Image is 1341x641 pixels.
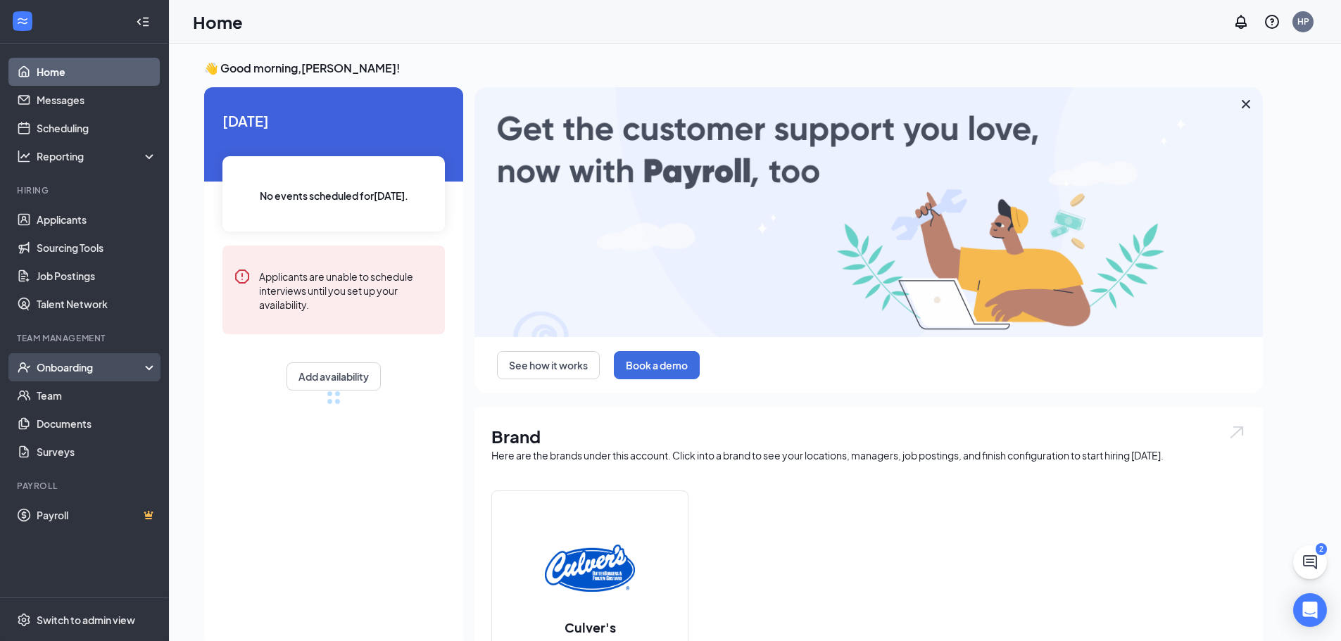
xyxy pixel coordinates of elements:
div: loading meetings... [327,391,341,405]
a: Home [37,58,157,86]
button: ChatActive [1293,545,1327,579]
a: Job Postings [37,262,157,290]
button: Book a demo [614,351,700,379]
div: Applicants are unable to schedule interviews until you set up your availability. [259,268,434,312]
div: Onboarding [37,360,145,374]
a: Talent Network [37,290,157,318]
div: Hiring [17,184,154,196]
div: HP [1297,15,1309,27]
button: Add availability [287,362,381,391]
a: Sourcing Tools [37,234,157,262]
img: Culver's [545,523,635,613]
svg: Cross [1238,96,1254,113]
div: Here are the brands under this account. Click into a brand to see your locations, managers, job p... [491,448,1246,462]
div: Payroll [17,480,154,492]
a: Documents [37,410,157,438]
h1: Home [193,10,243,34]
a: Team [37,381,157,410]
svg: Notifications [1233,13,1249,30]
h3: 👋 Good morning, [PERSON_NAME] ! [204,61,1263,76]
button: See how it works [497,351,600,379]
svg: Settings [17,613,31,627]
h2: Culver's [550,618,630,636]
img: open.6027fd2a22e1237b5b06.svg [1228,424,1246,440]
span: [DATE] [222,110,445,132]
div: Open Intercom Messenger [1293,593,1327,627]
span: No events scheduled for [DATE] . [260,188,408,203]
a: PayrollCrown [37,501,157,529]
div: Reporting [37,149,158,163]
svg: Analysis [17,149,31,163]
div: Team Management [17,332,154,344]
h1: Brand [491,424,1246,448]
svg: Collapse [136,15,150,29]
svg: WorkstreamLogo [15,14,30,28]
svg: QuestionInfo [1264,13,1280,30]
svg: ChatActive [1302,554,1318,571]
div: Switch to admin view [37,613,135,627]
a: Messages [37,86,157,114]
a: Surveys [37,438,157,466]
img: payroll-large.gif [474,87,1263,337]
svg: UserCheck [17,360,31,374]
a: Applicants [37,205,157,234]
a: Scheduling [37,114,157,142]
svg: Error [234,268,251,285]
div: 2 [1316,543,1327,555]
